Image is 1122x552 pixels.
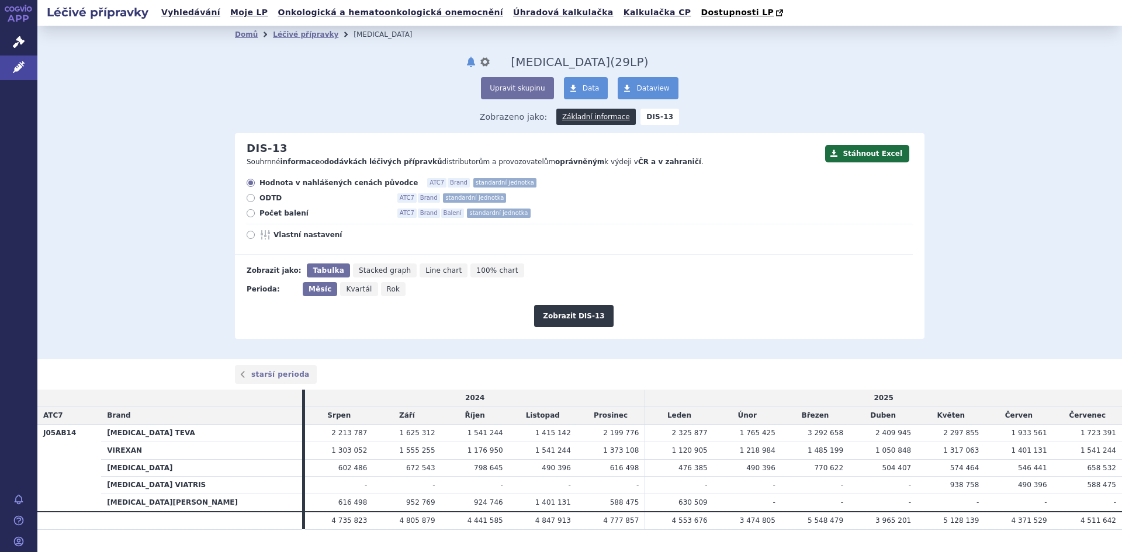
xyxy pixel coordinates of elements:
[535,429,571,437] span: 1 415 142
[909,498,911,506] span: -
[808,429,843,437] span: 3 292 658
[474,464,503,472] span: 798 645
[620,5,695,20] a: Kalkulačka CP
[465,55,477,69] button: notifikace
[603,516,639,525] span: 4 777 857
[678,464,708,472] span: 476 385
[603,429,639,437] span: 2 199 776
[841,498,843,506] span: -
[1053,407,1122,425] td: Červenec
[273,230,402,239] span: Vlastní nastavení
[1081,516,1116,525] span: 4 511 642
[235,30,258,39] a: Domů
[476,266,518,275] span: 100% chart
[640,109,679,125] strong: DIS-13
[432,481,435,489] span: -
[354,26,427,43] li: Valganciclovir
[247,142,288,155] h2: DIS-13
[882,464,912,472] span: 504 407
[701,8,774,17] span: Dostupnosti LP
[678,498,708,506] span: 630 509
[101,442,302,459] th: VIREXAN
[1081,446,1116,454] span: 1 541 244
[247,157,819,167] p: Souhrnné o distributorům a provozovatelům k výdeji v .
[448,178,470,188] span: Brand
[976,498,979,506] span: -
[610,55,648,69] span: ( LP)
[1087,464,1116,472] span: 658 532
[583,84,600,92] span: Data
[309,285,331,293] span: Měsíc
[101,494,302,512] th: [MEDICAL_DATA][PERSON_NAME]
[875,516,911,525] span: 3 965 201
[101,477,302,494] th: [MEDICAL_DATA] VIATRIS
[943,446,979,454] span: 1 317 063
[43,411,63,419] span: ATC7
[467,446,503,454] span: 1 176 950
[555,158,604,166] strong: oprávněným
[227,5,271,20] a: Moje LP
[705,481,707,489] span: -
[331,446,367,454] span: 1 303 052
[825,145,909,162] button: Stáhnout Excel
[387,285,400,293] span: Rok
[603,446,639,454] span: 1 373 108
[1044,498,1047,506] span: -
[107,411,130,419] span: Brand
[101,459,302,477] th: [MEDICAL_DATA]
[542,464,571,472] span: 490 396
[610,464,639,472] span: 616 498
[917,407,985,425] td: Květen
[481,77,553,99] button: Upravit skupinu
[441,407,509,425] td: Říjen
[399,446,435,454] span: 1 555 255
[259,209,388,218] span: Počet balení
[247,263,301,277] div: Zobrazit jako:
[443,193,506,203] span: standardní jednotka
[610,498,639,506] span: 588 475
[773,498,775,506] span: -
[534,305,613,327] button: Zobrazit DIS-13
[740,446,775,454] span: 1 218 984
[331,516,367,525] span: 4 735 823
[1018,464,1047,472] span: 546 441
[909,481,911,489] span: -
[615,55,630,69] span: 29
[338,498,368,506] span: 616 498
[259,178,418,188] span: Hodnota v nahlášených cenách původce
[569,481,571,489] span: -
[814,464,843,472] span: 770 622
[638,158,701,166] strong: ČR a v zahraničí
[273,30,338,39] a: Léčivé přípravky
[950,464,979,472] span: 574 464
[474,498,503,506] span: 924 746
[556,109,636,125] a: Základní informace
[37,4,158,20] h2: Léčivé přípravky
[672,446,708,454] span: 1 120 905
[37,424,101,511] th: J05AB14
[875,446,911,454] span: 1 050 848
[473,178,536,188] span: standardní jednotka
[425,266,462,275] span: Line chart
[535,516,571,525] span: 4 847 913
[479,55,491,69] button: nastavení
[636,84,669,92] span: Dataview
[500,481,503,489] span: -
[467,429,503,437] span: 1 541 244
[365,481,367,489] span: -
[399,429,435,437] span: 1 625 312
[618,77,678,99] a: Dataview
[305,390,645,407] td: 2024
[781,407,849,425] td: Březen
[331,429,367,437] span: 2 213 787
[509,407,577,425] td: Listopad
[875,429,911,437] span: 2 409 945
[397,209,417,218] span: ATC7
[636,481,639,489] span: -
[313,266,344,275] span: Tabulka
[535,498,571,506] span: 1 401 131
[324,158,442,166] strong: dodávkách léčivých přípravků
[672,516,708,525] span: 4 553 676
[577,407,645,425] td: Prosinec
[397,193,417,203] span: ATC7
